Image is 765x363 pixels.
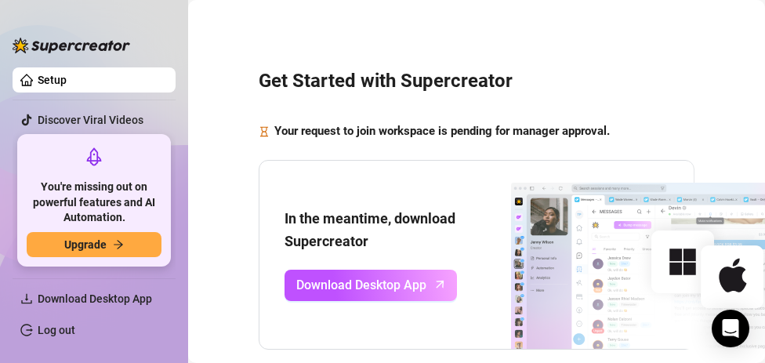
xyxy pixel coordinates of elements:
a: Setup [38,74,67,86]
span: hourglass [259,122,270,141]
strong: In the meantime, download Supercreator [285,210,455,249]
strong: Your request to join workspace is pending for manager approval. [274,124,610,138]
span: Download Desktop App [296,275,426,295]
a: Log out [38,324,75,336]
span: download [20,292,33,305]
span: arrow-up [431,275,449,293]
a: Discover Viral Videos [38,114,143,126]
h3: Get Started with Supercreator [259,69,694,94]
span: rocket [85,147,103,166]
span: Download Desktop App [38,292,152,305]
div: Open Intercom Messenger [712,310,749,347]
button: Upgradearrow-right [27,232,161,257]
span: Upgrade [64,238,107,251]
a: Download Desktop Apparrow-up [285,270,457,301]
span: arrow-right [113,239,124,250]
img: logo-BBDzfeDw.svg [13,38,130,53]
span: You're missing out on powerful features and AI Automation. [27,180,161,226]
